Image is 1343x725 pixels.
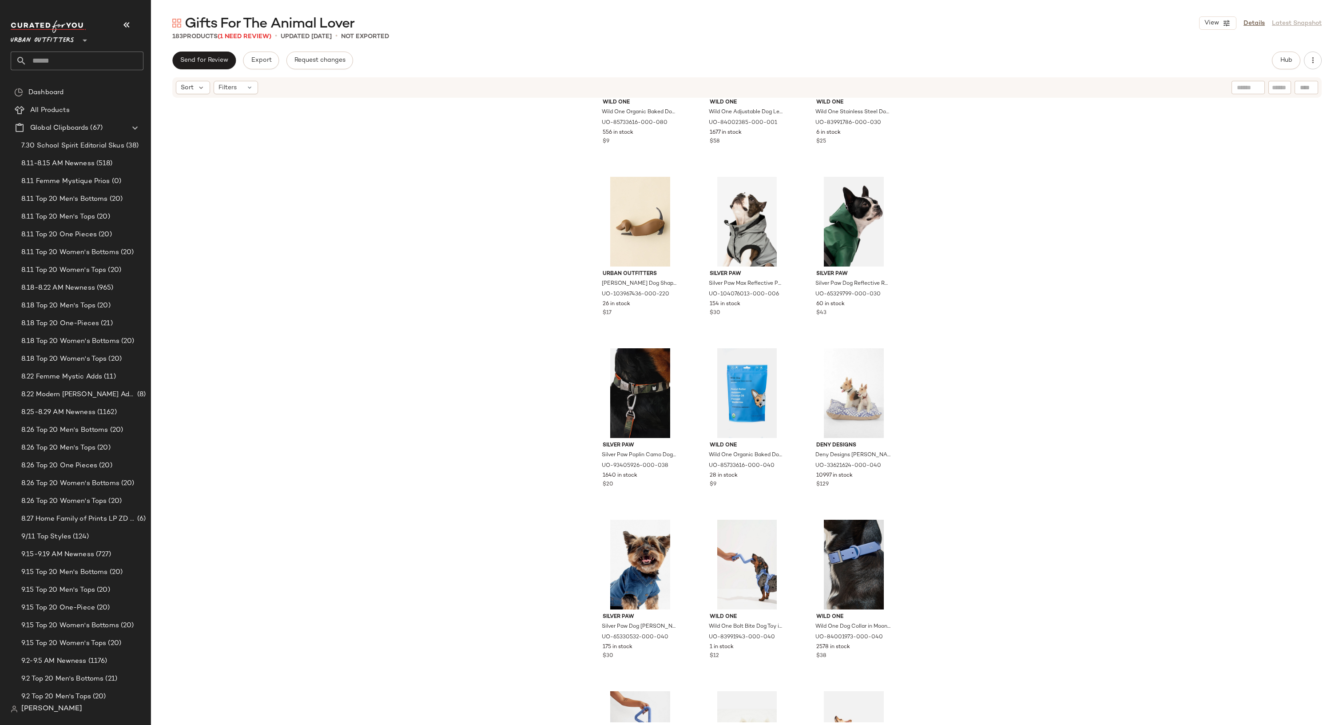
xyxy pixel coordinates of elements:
span: 1 in stock [710,643,734,651]
span: UO-85733616-000-040 [709,462,775,470]
img: cfy_white_logo.C9jOOHJF.svg [11,20,86,33]
a: Details [1244,19,1265,28]
span: $38 [816,652,826,660]
span: $129 [816,481,829,489]
span: (20) [95,603,110,613]
span: (1 Need Review) [218,33,271,40]
span: [PERSON_NAME] Dog Shaped Corkscrew & Bottle Opener in Dark Brown at Urban Outfitters [602,280,677,288]
span: $43 [816,309,826,317]
span: 8.27 Home Family of Prints LP ZD Adds [21,514,135,524]
span: View [1204,20,1219,27]
span: Export [250,57,271,64]
span: 8.26 Top 20 Men's Bottoms [21,425,108,435]
span: 8.26 Top 20 Women's Tops [21,496,107,506]
span: UO-65329799-000-030 [815,291,881,299]
span: Send for Review [180,57,228,64]
span: (20) [107,496,122,506]
button: View [1199,16,1236,30]
span: Silver Paw Max Reflective Pet Raincoat in Light Grey at Urban Outfitters [709,280,784,288]
p: Not Exported [341,32,389,41]
button: Hub [1272,52,1300,69]
span: 8.11 Top 20 Men's Bottoms [21,194,108,204]
span: UO-84002385-000-001 [709,119,777,127]
span: (20) [91,692,106,702]
span: Wild One [816,613,891,621]
img: 103967436_220_b [596,177,685,267]
span: (38) [124,141,139,151]
span: (20) [108,194,123,204]
span: $25 [816,138,826,146]
span: 8.26 Top 20 Women's Bottoms [21,478,119,489]
span: (20) [95,443,111,453]
span: (67) [88,123,103,133]
span: 8.26 Top 20 Men's Tops [21,443,95,453]
img: svg%3e [14,88,23,97]
p: updated [DATE] [281,32,332,41]
span: (518) [95,159,113,169]
span: 9.15 Top 20 Women's Bottoms [21,621,119,631]
span: (20) [119,478,135,489]
div: Products [172,32,271,41]
span: Silver Paw [603,442,678,450]
span: 9.15-9.19 AM Newness [21,550,94,560]
span: 8.11 Top 20 Women's Bottoms [21,247,119,258]
span: Urban Outfitters [11,30,74,46]
span: 8.26 Top 20 One Pieces [21,461,97,471]
span: $30 [710,309,720,317]
span: Deny Designs [816,442,891,450]
span: Wild One [603,99,678,107]
span: Wild One [710,99,785,107]
span: Wild One Organic Baked Dog Treats in Fruit Salad at Urban Outfitters [602,108,677,116]
span: 154 in stock [710,300,740,308]
span: (20) [95,301,111,311]
span: 8.22 Modern [PERSON_NAME] Adds [21,390,135,400]
span: UO-65330532-000-040 [602,633,668,641]
span: • [335,31,338,42]
span: Silver Paw [603,613,678,621]
span: Wild One Organic Baked Dog Treats in Pb&J at Urban Outfitters [709,451,784,459]
span: (11) [102,372,116,382]
span: (20) [108,425,123,435]
img: 65330532_040_m [596,520,685,609]
span: Silver Paw Dog [PERSON_NAME] in Denim Blue at Urban Outfitters [602,623,677,631]
span: Wild One [816,99,891,107]
span: • [275,31,277,42]
span: (20) [119,621,134,631]
span: 1677 in stock [710,129,742,137]
span: (20) [106,265,121,275]
span: 8.18 Top 20 One-Pieces [21,319,99,329]
span: Deny Designs [PERSON_NAME] For Deny Shakami Denim Pet Bed in Blue at Urban Outfitters [815,451,890,459]
img: 85733616_040_m [703,348,792,438]
span: 1640 in stock [603,472,637,480]
span: 10997 in stock [816,472,853,480]
span: $9 [603,138,609,146]
span: 9.15 Top 20 Men's Bottoms [21,567,108,578]
span: 9/11 Top Styles [21,532,71,542]
span: (965) [95,283,114,293]
span: (6) [135,514,146,524]
span: (8) [135,390,146,400]
span: Silver Paw Poplin Camo Dog Collar in Green at Urban Outfitters [602,451,677,459]
span: 556 in stock [603,129,633,137]
span: Request changes [294,57,346,64]
span: 8.22 Femme Mystic Adds [21,372,102,382]
img: 33621624_040_b [809,348,898,438]
span: (20) [108,567,123,578]
span: 2578 in stock [816,643,850,651]
img: 65329799_030_m [809,177,898,267]
span: Filters [219,83,237,92]
span: 9.2 Top 20 Men's Tops [21,692,91,702]
span: (20) [95,585,110,595]
span: (20) [119,247,134,258]
span: (20) [107,354,122,364]
span: 8.11 Top 20 Women's Tops [21,265,106,275]
span: UO-84001973-000-040 [815,633,883,641]
span: Wild One [710,613,785,621]
span: (20) [106,638,121,649]
span: 9.15 Top 20 Women's Tops [21,638,106,649]
span: (727) [94,550,111,560]
span: Wild One Adjustable Dog Leash in Black at Urban Outfitters [709,108,784,116]
span: 8.18 Top 20 Men's Tops [21,301,95,311]
span: Urban Outfitters [603,270,678,278]
span: Global Clipboards [30,123,88,133]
